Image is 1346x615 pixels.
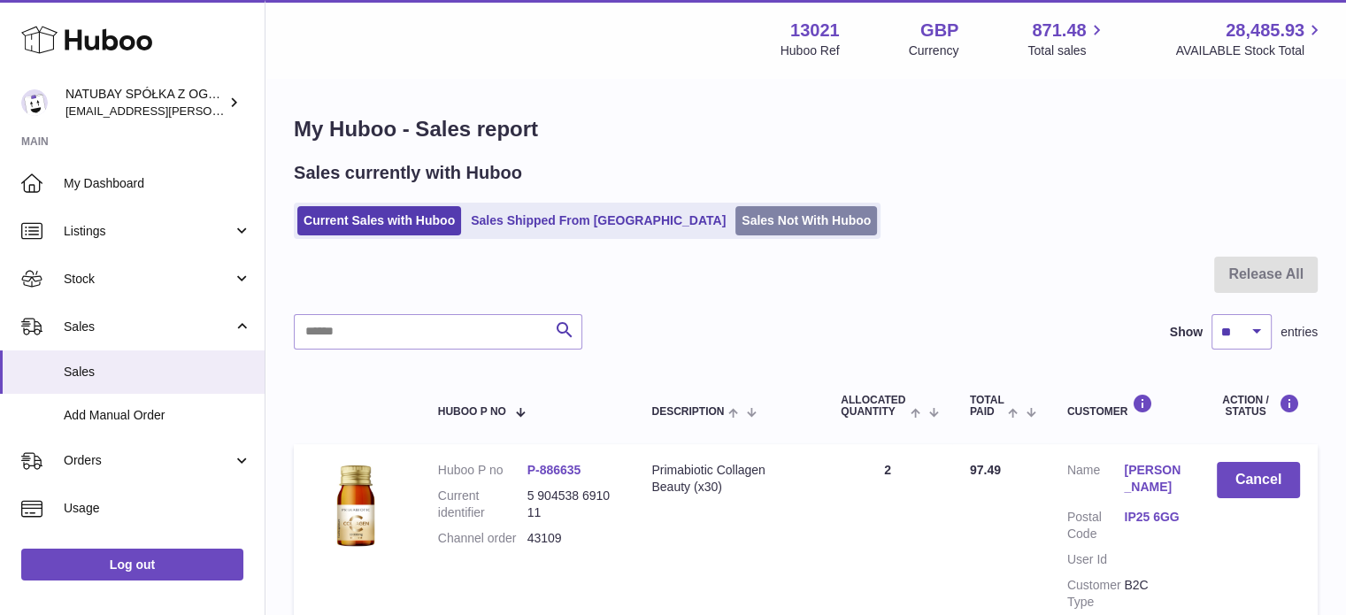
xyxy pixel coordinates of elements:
[1217,394,1300,418] div: Action / Status
[438,462,527,479] dt: Huboo P no
[920,19,958,42] strong: GBP
[1124,509,1181,526] a: IP25 6GG
[1067,462,1125,500] dt: Name
[909,42,959,59] div: Currency
[65,104,355,118] span: [EMAIL_ADDRESS][PERSON_NAME][DOMAIN_NAME]
[64,271,233,288] span: Stock
[438,406,506,418] span: Huboo P no
[438,530,527,547] dt: Channel order
[1027,42,1106,59] span: Total sales
[438,488,527,521] dt: Current identifier
[651,406,724,418] span: Description
[527,463,581,477] a: P-886635
[1170,324,1203,341] label: Show
[1067,509,1125,542] dt: Postal Code
[64,407,251,424] span: Add Manual Order
[1217,462,1300,498] button: Cancel
[64,175,251,192] span: My Dashboard
[1067,577,1125,611] dt: Customer Type
[841,395,906,418] span: ALLOCATED Quantity
[1032,19,1086,42] span: 871.48
[1124,577,1181,611] dd: B2C
[1067,551,1125,568] dt: User Id
[651,462,805,496] div: Primabiotic Collagen Beauty (x30)
[64,319,233,335] span: Sales
[64,452,233,469] span: Orders
[1124,462,1181,496] a: [PERSON_NAME]
[65,86,225,119] div: NATUBAY SPÓŁKA Z OGRANICZONĄ ODPOWIEDZIALNOŚCIĄ
[465,206,732,235] a: Sales Shipped From [GEOGRAPHIC_DATA]
[21,549,243,580] a: Log out
[64,223,233,240] span: Listings
[790,19,840,42] strong: 13021
[64,364,251,381] span: Sales
[735,206,877,235] a: Sales Not With Huboo
[1226,19,1304,42] span: 28,485.93
[1175,19,1325,59] a: 28,485.93 AVAILABLE Stock Total
[294,115,1318,143] h1: My Huboo - Sales report
[297,206,461,235] a: Current Sales with Huboo
[970,395,1004,418] span: Total paid
[781,42,840,59] div: Huboo Ref
[64,500,251,517] span: Usage
[1027,19,1106,59] a: 871.48 Total sales
[312,462,400,550] img: 130211698054880.jpg
[527,488,617,521] dd: 5 904538 691011
[1175,42,1325,59] span: AVAILABLE Stock Total
[1067,394,1181,418] div: Customer
[527,530,617,547] dd: 43109
[1281,324,1318,341] span: entries
[21,89,48,116] img: kacper.antkowski@natubay.pl
[294,161,522,185] h2: Sales currently with Huboo
[970,463,1001,477] span: 97.49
